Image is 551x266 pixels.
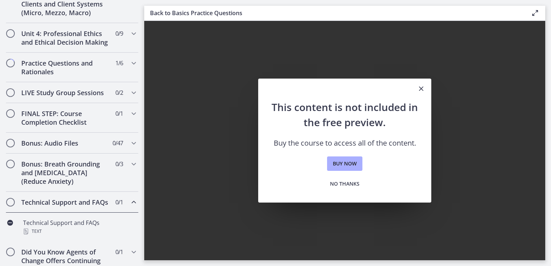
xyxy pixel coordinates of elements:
[21,198,109,207] h2: Technical Support and FAQs
[21,88,109,97] h2: LIVE Study Group Sessions
[115,198,123,207] span: 0 / 1
[270,138,420,148] p: Buy the course to access all of the content.
[327,156,362,171] a: Buy now
[115,29,123,38] span: 0 / 9
[324,177,365,191] button: No thanks
[21,109,109,127] h2: FINAL STEP: Course Completion Checklist
[21,29,109,46] h2: Unit 4: Professional Ethics and Ethical Decision Making
[115,248,123,256] span: 0 / 1
[21,139,109,147] h2: Bonus: Audio Files
[333,159,357,168] span: Buy now
[113,139,123,147] span: 0 / 47
[21,59,109,76] h2: Practice Questions and Rationales
[115,88,123,97] span: 0 / 2
[21,160,109,186] h2: Bonus: Breath Grounding and [MEDICAL_DATA] (Reduce Anxiety)
[115,109,123,118] span: 0 / 1
[330,179,360,188] span: No thanks
[150,9,519,17] h3: Back to Basics Practice Questions
[23,227,136,236] div: Text
[270,99,420,130] h2: This content is not included in the free preview.
[23,218,136,236] div: Technical Support and FAQs
[115,160,123,168] span: 0 / 3
[411,79,431,99] button: Close
[115,59,123,67] span: 1 / 6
